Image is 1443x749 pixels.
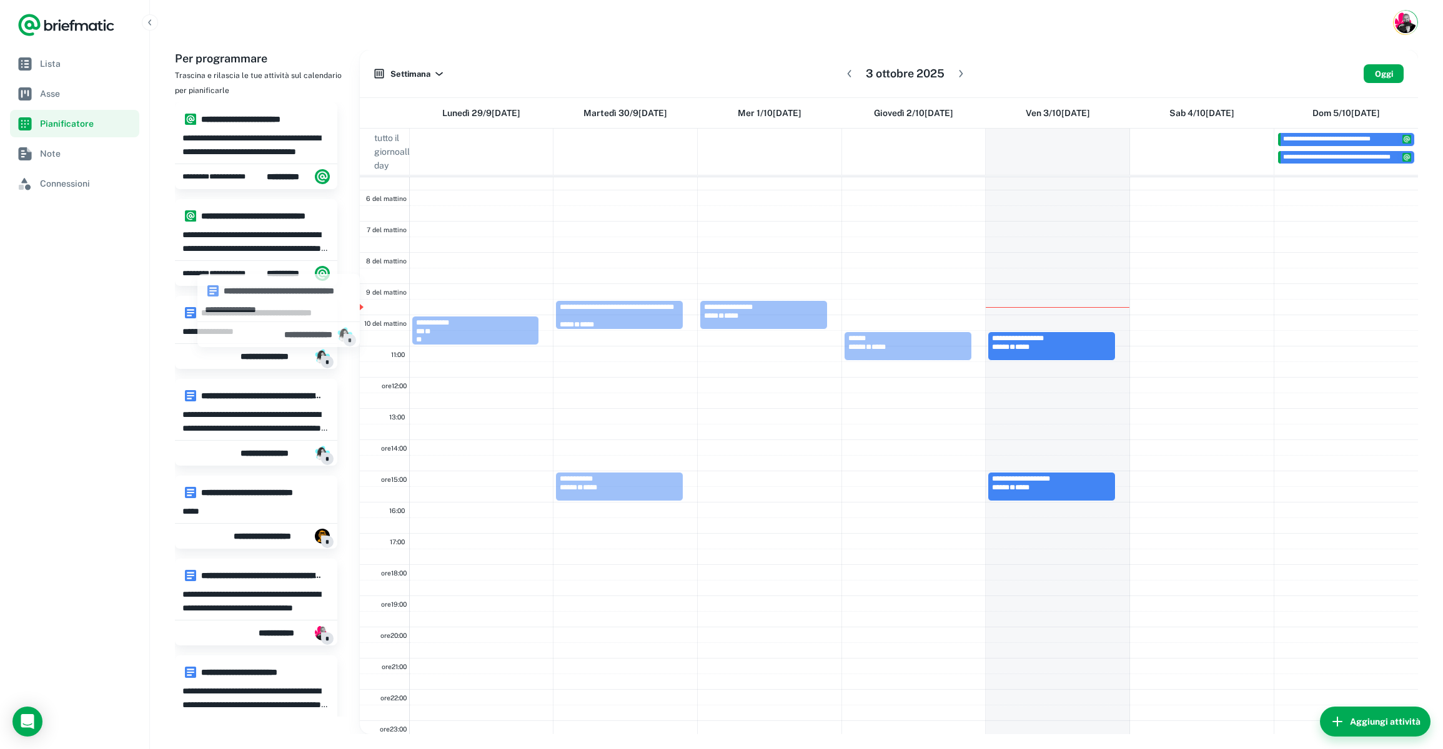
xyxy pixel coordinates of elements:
[1395,12,1416,33] img: Matteo Grue
[40,59,61,69] font: Lista
[1393,10,1418,35] button: Pulsante Account
[259,620,330,645] div: Matteo Grue
[372,226,407,233] font: del mattino
[241,441,330,466] div: Laura Romagnoli
[372,64,447,83] button: Settimana
[10,50,139,77] a: Lista
[1350,717,1421,727] font: Aggiungi attività
[40,179,90,188] font: Connessioni
[40,89,60,99] font: Asse
[366,288,370,296] font: 9
[372,288,407,296] font: del mattino
[391,600,407,608] font: 19:00
[185,487,196,498] img: vnd.google-apps.document.png
[366,195,370,202] font: 6
[185,210,196,222] img: system.png
[182,171,261,182] span: Sabato 4 ottobre
[382,382,392,389] font: ore
[380,632,390,639] font: ore
[185,667,196,678] img: vnd.google-apps.document.png
[583,108,638,118] font: Martedì 30/9
[390,538,405,546] font: 17:00
[389,507,405,514] font: 16:00
[1026,108,1061,118] font: Ven 3/10
[182,268,261,279] span: Sabato 4 ottobre
[1364,64,1404,83] button: Oggi
[392,663,407,670] font: 21:00
[315,625,330,640] img: ACg8ocI3kmhkN0f888IKCPHpeXsTxy4jTJQ7hsuksFpkDIWNQZ9bUn3w=s50-c-k-no
[372,131,409,172] span: all-day
[390,694,407,702] font: 22:00
[380,694,390,702] font: ore
[1026,98,1090,128] a: 3 ottobre 2025
[315,266,330,281] img: system.png
[241,344,330,369] div: Laura Romagnoli
[390,725,407,733] font: 23:00
[381,476,391,483] font: ore
[390,69,430,78] font: Settimana
[392,382,407,389] font: 12:00
[175,52,267,65] font: Per programmare
[391,476,407,483] font: 15:00
[381,569,391,577] font: ore
[442,98,520,128] a: 29 settembre 2025
[442,108,492,118] font: Lunedì 29/9
[185,307,196,318] img: vnd.google-apps.document.png
[389,413,405,421] font: 13:00
[185,570,196,581] img: vnd.google-apps.document.png
[372,320,407,327] font: del mattino
[267,261,330,286] div: Briefmatic
[1169,98,1234,128] a: 4 ottobre 2025
[185,114,196,125] img: system.png
[391,444,407,452] font: 14:00
[10,170,139,197] a: Connessioni
[315,529,330,544] img: ALV-UjUv89gHf12RefuCb849ZcJF2XTpcBP922ccjfPTMKSGPnVwMTMLSrq4wbY1xnYddwroXz_aRAOGeEwJLcwsoGfR6eXjW...
[1320,707,1431,737] button: Aggiungi attività
[175,71,342,95] font: Trascina e rilascia le tue attività sul calendario per pianificarle
[185,390,196,401] img: vnd.google-apps.document.png
[234,524,330,549] div: Leonardo Locatelli
[380,725,390,733] font: ore
[364,320,370,327] font: 10
[315,169,330,184] img: system.png
[12,707,42,737] div: Carica chat
[1375,69,1393,78] font: Oggi
[267,164,330,189] div: Briefmatic
[40,119,94,129] font: Pianificatore
[315,446,330,461] img: ALV-UjW80ZAki5L5Tm2V_yg220HUt1fytD-K8lhadSyXsItpVkeDXzY8KqYzKfwqKWCbK3YrlVxyqQJjFZh8C7g1gMt5xJeYk...
[372,195,407,202] font: del mattino
[1312,98,1380,128] a: 5 ottobre 2025
[738,108,773,118] font: Mer 1/10
[874,98,953,128] a: 2 ottobre 2025
[391,569,407,577] font: 18:00
[874,108,925,118] font: Giovedì 2/10
[1169,108,1206,118] font: Sab 4/10
[315,349,330,364] img: ALV-UjW80ZAki5L5Tm2V_yg220HUt1fytD-K8lhadSyXsItpVkeDXzY8KqYzKfwqKWCbK3YrlVxyqQJjFZh8C7g1gMt5xJeYk...
[1312,108,1351,118] font: Dom 5/10
[367,226,370,233] font: 7
[866,67,945,80] font: 3 ottobre 2025
[10,110,139,137] a: Pianificatore
[372,257,407,265] font: del mattino
[382,663,392,670] font: ore
[374,133,400,157] font: tutto il giorno
[17,12,115,37] a: Logo
[381,444,391,452] font: ore
[391,351,405,358] font: 11:00
[10,140,139,167] a: Note
[10,80,139,107] a: Asse
[738,98,801,128] a: 1 ottobre 2025
[390,632,407,639] font: 20:00
[381,600,391,608] font: ore
[40,149,61,159] font: Note
[366,257,370,265] font: 8
[583,98,667,128] a: 30 settembre 2025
